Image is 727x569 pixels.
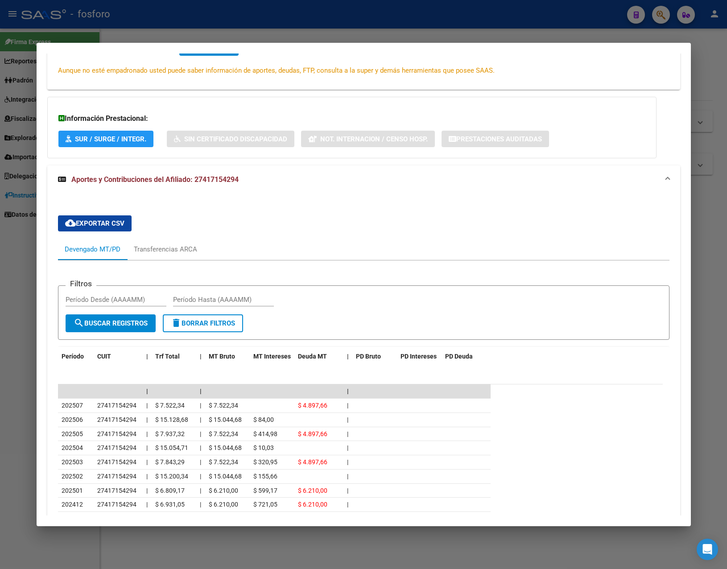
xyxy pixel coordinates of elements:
[47,165,680,194] mat-expansion-panel-header: Aportes y Contribuciones del Afiliado: 27417154294
[62,473,83,480] span: 202502
[143,347,152,366] datatable-header-cell: |
[155,501,185,508] span: $ 6.931,05
[155,444,188,451] span: $ 15.054,71
[47,25,680,90] div: Datos de Empadronamiento
[66,314,156,332] button: Buscar Registros
[200,473,201,480] span: |
[347,402,348,409] span: |
[65,244,120,254] div: Devengado MT/PD
[209,402,238,409] span: $ 7.522,34
[253,487,277,494] span: $ 599,17
[74,317,84,328] mat-icon: search
[58,215,132,231] button: Exportar CSV
[163,314,243,332] button: Borrar Filtros
[62,353,84,360] span: Período
[97,487,136,494] span: 27417154294
[200,487,201,494] span: |
[167,131,294,147] button: Sin Certificado Discapacidad
[253,458,277,466] span: $ 320,95
[401,353,437,360] span: PD Intereses
[62,402,83,409] span: 202507
[209,473,242,480] span: $ 15.044,68
[97,402,136,409] span: 27417154294
[200,353,202,360] span: |
[209,515,242,522] span: $ 12.420,00
[253,473,277,480] span: $ 155,66
[456,135,542,143] span: Prestaciones Auditadas
[253,444,274,451] span: $ 10,03
[200,388,202,395] span: |
[253,416,274,423] span: $ 84,00
[62,487,83,494] span: 202501
[200,416,201,423] span: |
[146,501,148,508] span: |
[298,487,327,494] span: $ 6.210,00
[146,416,148,423] span: |
[155,458,185,466] span: $ 7.843,29
[209,487,238,494] span: $ 6.210,00
[58,113,645,124] h3: Información Prestacional:
[445,353,473,360] span: PD Deuda
[209,444,242,451] span: $ 15.044,68
[298,458,327,466] span: $ 4.897,66
[155,353,180,360] span: Trf Total
[62,515,83,522] span: 202411
[152,347,196,366] datatable-header-cell: Trf Total
[155,430,185,437] span: $ 7.937,32
[66,279,96,289] h3: Filtros
[146,515,148,522] span: |
[171,317,182,328] mat-icon: delete
[356,353,381,360] span: PD Bruto
[65,219,124,227] span: Exportar CSV
[58,347,94,366] datatable-header-cell: Período
[97,353,111,360] span: CUIT
[146,487,148,494] span: |
[74,319,148,327] span: Buscar Registros
[320,135,428,143] span: Not. Internacion / Censo Hosp.
[209,430,238,437] span: $ 7.522,34
[347,353,349,360] span: |
[155,416,188,423] span: $ 15.128,68
[347,444,348,451] span: |
[97,458,136,466] span: 27417154294
[200,515,201,522] span: |
[250,347,294,366] datatable-header-cell: MT Intereses
[347,487,348,494] span: |
[347,473,348,480] span: |
[200,501,201,508] span: |
[294,347,343,366] datatable-header-cell: Deuda MT
[352,347,397,366] datatable-header-cell: PD Bruto
[75,135,146,143] span: SUR / SURGE / INTEGR.
[347,388,349,395] span: |
[301,131,435,147] button: Not. Internacion / Censo Hosp.
[155,473,188,480] span: $ 15.200,34
[97,515,136,522] span: 27417154294
[62,501,83,508] span: 202412
[200,430,201,437] span: |
[200,402,201,409] span: |
[62,416,83,423] span: 202506
[209,416,242,423] span: $ 15.044,68
[347,501,348,508] span: |
[94,347,143,366] datatable-header-cell: CUIT
[347,458,348,466] span: |
[146,444,148,451] span: |
[171,319,235,327] span: Borrar Filtros
[146,473,148,480] span: |
[155,487,185,494] span: $ 6.809,17
[343,347,352,366] datatable-header-cell: |
[62,458,83,466] span: 202503
[146,402,148,409] span: |
[205,347,250,366] datatable-header-cell: MT Bruto
[65,218,76,228] mat-icon: cloud_download
[97,444,136,451] span: 27417154294
[97,473,136,480] span: 27417154294
[347,430,348,437] span: |
[397,347,442,366] datatable-header-cell: PD Intereses
[298,402,327,409] span: $ 4.897,66
[697,539,718,560] div: Open Intercom Messenger
[62,444,83,451] span: 202504
[146,388,148,395] span: |
[71,175,239,184] span: Aportes y Contribuciones del Afiliado: 27417154294
[146,353,148,360] span: |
